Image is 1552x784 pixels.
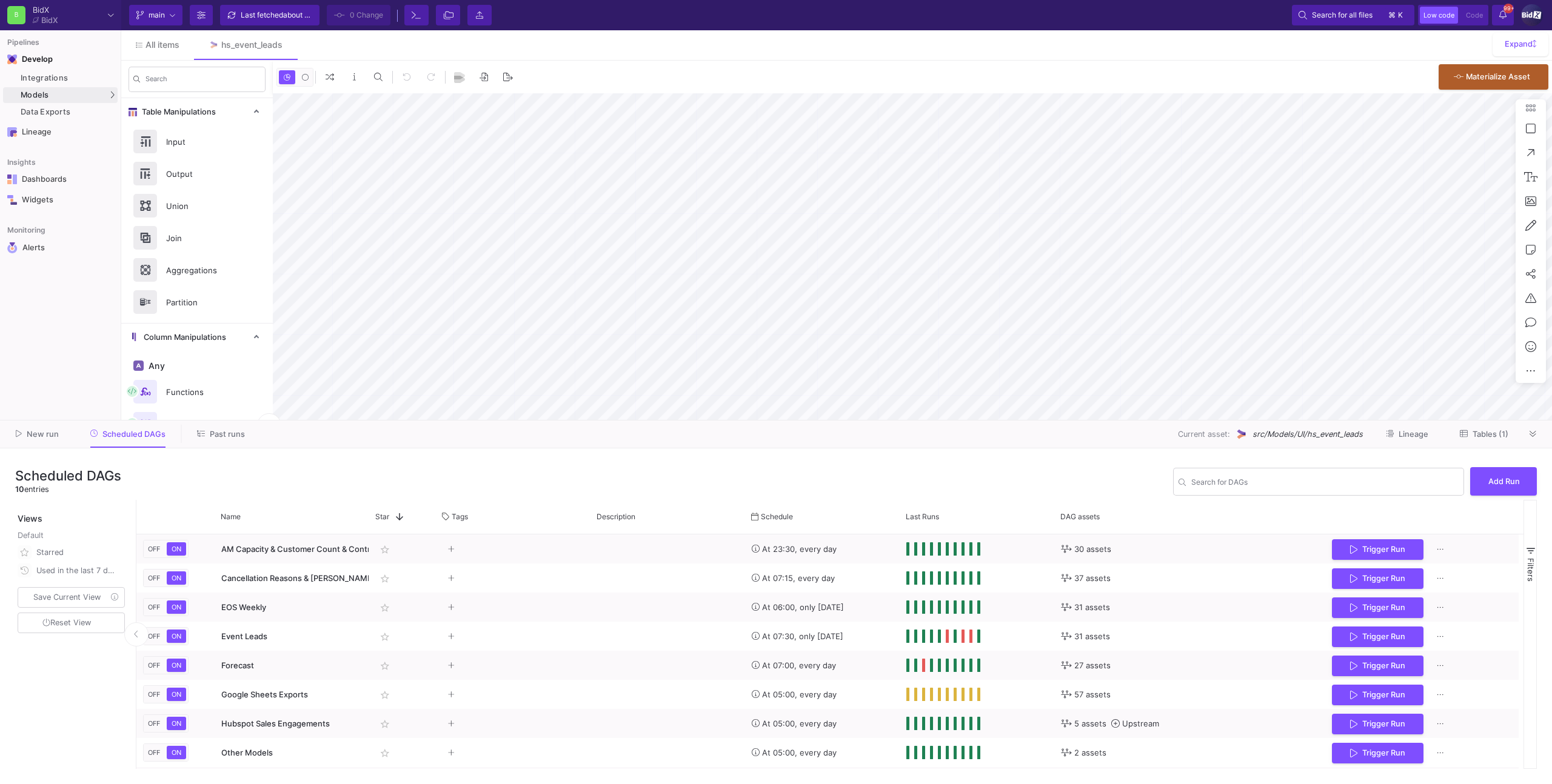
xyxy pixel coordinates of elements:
mat-expansion-panel-header: Navigation iconDevelop [3,50,118,69]
div: Lineage [22,127,101,137]
div: B [7,6,25,24]
span: k [1398,8,1403,22]
button: Save Current View [18,587,125,608]
button: ON [167,571,186,585]
div: Output [159,165,242,183]
button: Trigger Run [1332,626,1423,648]
button: OFF [145,688,162,701]
h3: Scheduled DAGs [15,468,121,483]
span: EOS Weekly [221,602,266,612]
div: At 07:00, every day [752,651,893,680]
span: 10 [15,485,24,494]
span: Any [146,361,165,371]
button: Union [121,190,273,222]
span: Schedule [761,512,793,521]
span: 99+ [1503,4,1513,13]
mat-icon: star_border [378,746,392,760]
span: Low code [1423,11,1454,19]
span: Trigger Run [1362,603,1405,612]
img: UI Model [1235,428,1248,440]
div: Press SPACE to select this row. [136,622,1519,651]
img: Navigation icon [7,242,18,253]
div: Join [159,229,242,247]
div: Functions [159,383,242,401]
button: Search for all files⌘k [1292,5,1414,25]
span: DAG assets [1060,512,1100,521]
mat-icon: star_border [378,688,392,702]
img: Tab icon [209,40,219,50]
div: Starred [36,543,118,562]
span: Trigger Run [1362,661,1405,670]
button: Aggregations [121,254,273,286]
div: Press SPACE to select this row. [136,534,1519,563]
div: BidX [41,16,58,24]
button: main [129,5,182,25]
button: OFF [145,717,162,730]
span: Trigger Run [1362,545,1405,554]
div: Press SPACE to select this row. [136,680,1519,709]
span: ON [169,719,184,728]
button: ⌘k [1385,8,1408,22]
span: New run [27,430,59,439]
span: Trigger Run [1362,574,1405,583]
span: Cancellation Reasons & [PERSON_NAME] & [PERSON_NAME] [221,573,449,583]
button: ON [167,659,186,672]
button: Scheduled DAGs [76,425,181,443]
span: Save Current View [33,593,101,602]
span: Past runs [210,430,245,439]
div: Views [15,500,130,525]
button: Last fetchedabout 23 hours ago [220,5,319,25]
div: Press SPACE to select this row. [136,593,1519,622]
button: Trigger Run [1332,656,1423,677]
mat-icon: star_border [378,717,392,731]
div: BidX [33,6,58,14]
button: ON [167,600,186,614]
a: Navigation iconWidgets [3,190,118,210]
button: Add Run [1470,467,1537,496]
div: Dashboards [22,174,101,184]
span: OFF [145,632,162,640]
span: Scheduled DAGs [102,430,166,439]
span: 27 assets [1074,651,1111,680]
div: Integrations [21,73,115,83]
div: Press SPACE to select this row. [136,651,1519,680]
span: Forecast [221,660,254,670]
span: ON [169,574,184,582]
button: OFF [145,630,162,643]
span: Star [375,512,389,521]
div: hs_event_leads [221,40,283,50]
mat-icon: star_border [378,630,392,644]
button: Tables (1) [1445,425,1523,443]
button: Trigger Run [1332,568,1423,590]
button: Past runs [182,425,259,443]
a: Integrations [3,70,118,86]
button: OFF [145,542,162,556]
button: Trigger Run [1332,539,1423,560]
div: Partition [159,293,242,311]
a: Navigation iconAlerts [3,238,118,258]
span: Add Run [1488,477,1520,486]
button: Reset View [18,613,125,634]
span: Tables (1) [1473,430,1508,439]
span: Code [1466,11,1483,19]
mat-icon: star_border [378,659,392,673]
span: Materialize Asset [1466,72,1530,81]
button: Input [121,125,273,158]
div: Develop [22,55,40,64]
button: ON [167,746,186,759]
span: Search for all files [1312,6,1373,24]
img: 1IDUGFrSweyeo45uyh2jXsnqWiPQJzzjPFKQggbj.png [1521,4,1543,26]
span: Column Manipulations [139,333,226,342]
span: Current asset: [1178,428,1230,440]
div: At 07:30, only [DATE] [752,622,893,651]
span: Filters [1526,558,1536,582]
span: ⌘ [1388,8,1396,22]
span: Other Models [221,748,273,757]
div: Input [159,133,242,151]
span: 2 assets [1074,739,1106,767]
button: Output [121,158,273,190]
div: At 07:15, every day [752,564,893,593]
div: At 23:30, every day [752,535,893,563]
mat-icon: star_border [378,542,392,557]
span: Google Sheets Exports [221,689,308,699]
